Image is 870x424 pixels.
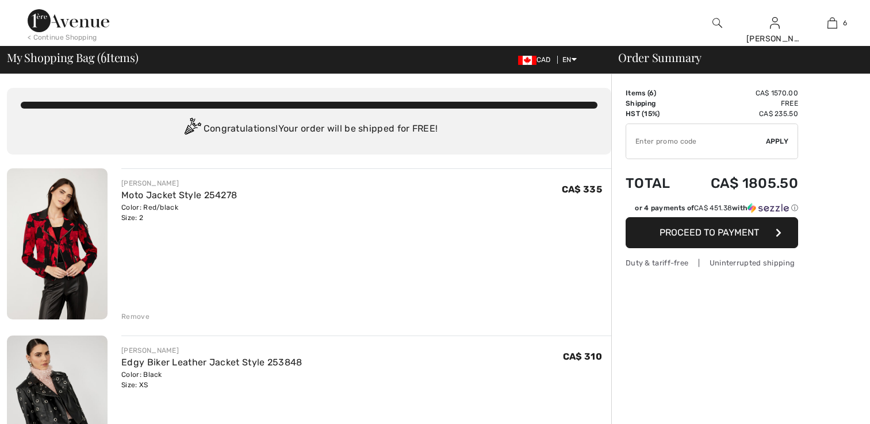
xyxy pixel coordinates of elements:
[181,118,204,141] img: Congratulation2.svg
[21,118,597,141] div: Congratulations! Your order will be shipped for FREE!
[626,109,684,119] td: HST (15%)
[626,164,684,203] td: Total
[626,203,798,217] div: or 4 payments ofCA$ 451.38withSezzle Click to learn more about Sezzle
[626,98,684,109] td: Shipping
[562,184,602,195] span: CA$ 335
[804,16,860,30] a: 6
[7,52,139,63] span: My Shopping Bag ( Items)
[562,56,577,64] span: EN
[626,217,798,248] button: Proceed to Payment
[770,17,780,28] a: Sign In
[28,9,109,32] img: 1ère Avenue
[101,49,106,64] span: 6
[28,32,97,43] div: < Continue Shopping
[121,369,302,390] div: Color: Black Size: XS
[748,203,789,213] img: Sezzle
[766,136,789,147] span: Apply
[694,204,732,212] span: CA$ 451.38
[563,351,602,362] span: CA$ 310
[626,257,798,268] div: Duty & tariff-free | Uninterrupted shipping
[684,88,798,98] td: CA$ 1570.00
[712,16,722,30] img: search the website
[626,88,684,98] td: Items ( )
[684,164,798,203] td: CA$ 1805.50
[121,178,237,188] div: [PERSON_NAME]
[827,16,837,30] img: My Bag
[843,18,847,28] span: 6
[746,33,803,45] div: [PERSON_NAME]
[121,311,150,322] div: Remove
[121,202,237,223] div: Color: Red/black Size: 2
[7,168,108,319] img: Moto Jacket Style 254278
[518,56,555,64] span: CAD
[518,56,536,65] img: Canadian Dollar
[121,345,302,356] div: [PERSON_NAME]
[649,89,654,97] span: 6
[635,203,798,213] div: or 4 payments of with
[626,124,766,159] input: Promo code
[604,52,863,63] div: Order Summary
[770,16,780,30] img: My Info
[121,357,302,368] a: Edgy Biker Leather Jacket Style 253848
[684,98,798,109] td: Free
[684,109,798,119] td: CA$ 235.50
[121,190,237,201] a: Moto Jacket Style 254278
[660,227,759,238] span: Proceed to Payment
